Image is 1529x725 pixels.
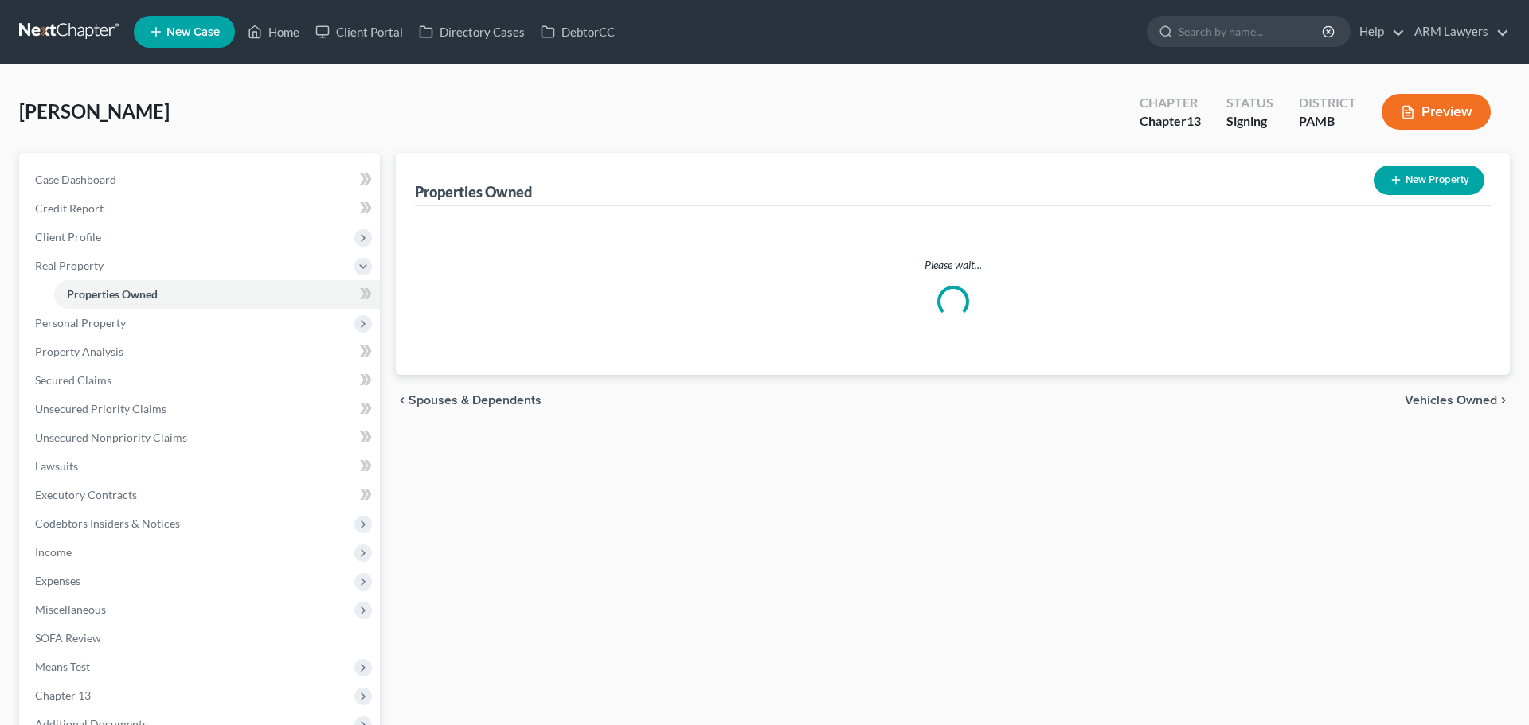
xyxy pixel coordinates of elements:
button: Vehicles Owned chevron_right [1405,394,1510,407]
button: New Property [1374,166,1484,195]
span: Client Profile [35,230,101,244]
span: Expenses [35,574,80,587]
button: chevron_left Spouses & Dependents [396,394,542,407]
a: ARM Lawyers [1406,18,1509,46]
div: PAMB [1299,112,1356,131]
span: Means Test [35,660,90,673]
a: Unsecured Priority Claims [22,395,380,423]
span: Lawsuits [35,459,78,473]
span: New Case [166,26,220,38]
span: 13 [1187,113,1201,128]
span: Unsecured Priority Claims [35,402,166,415]
i: chevron_right [1497,394,1510,407]
a: Lawsuits [22,452,380,481]
a: SOFA Review [22,624,380,653]
p: Please wait... [428,257,1478,273]
span: Spouses & Dependents [409,394,542,407]
a: Properties Owned [54,280,380,309]
a: Executory Contracts [22,481,380,509]
i: chevron_left [396,394,409,407]
span: Unsecured Nonpriority Claims [35,431,187,444]
button: Preview [1382,94,1491,130]
a: Client Portal [307,18,411,46]
span: Income [35,545,72,559]
a: Help [1351,18,1405,46]
div: Status [1226,94,1273,112]
span: SOFA Review [35,631,101,645]
span: Executory Contracts [35,488,137,501]
div: Chapter [1140,112,1201,131]
span: Properties Owned [67,287,158,301]
div: District [1299,94,1356,112]
span: Personal Property [35,316,126,329]
a: Credit Report [22,194,380,223]
span: Secured Claims [35,373,111,387]
div: Properties Owned [415,182,532,201]
a: Property Analysis [22,337,380,366]
div: Chapter [1140,94,1201,112]
span: [PERSON_NAME] [19,99,170,123]
span: Real Property [35,259,104,272]
span: Case Dashboard [35,173,116,186]
a: Home [240,18,307,46]
a: Case Dashboard [22,166,380,194]
span: Property Analysis [35,345,123,358]
a: Unsecured Nonpriority Claims [22,423,380,452]
span: Chapter 13 [35,688,91,702]
a: Directory Cases [411,18,533,46]
a: DebtorCC [533,18,623,46]
span: Credit Report [35,201,104,215]
span: Vehicles Owned [1405,394,1497,407]
div: Signing [1226,112,1273,131]
span: Miscellaneous [35,602,106,616]
a: Secured Claims [22,366,380,395]
span: Codebtors Insiders & Notices [35,516,180,530]
input: Search by name... [1179,17,1324,46]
